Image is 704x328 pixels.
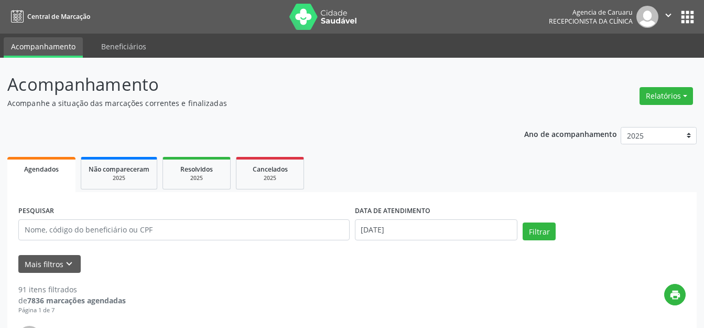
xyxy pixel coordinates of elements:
[180,165,213,174] span: Resolvidos
[18,306,126,315] div: Página 1 de 7
[669,289,681,301] i: print
[7,98,490,109] p: Acompanhe a situação das marcações correntes e finalizadas
[244,174,296,182] div: 2025
[7,71,490,98] p: Acompanhamento
[523,223,556,240] button: Filtrar
[18,203,54,219] label: PESQUISAR
[18,219,350,240] input: Nome, código do beneficiário ou CPF
[549,17,633,26] span: Recepcionista da clínica
[4,37,83,58] a: Acompanhamento
[94,37,154,56] a: Beneficiários
[63,258,75,270] i: keyboard_arrow_down
[27,295,126,305] strong: 7836 marcações agendadas
[7,8,90,25] a: Central de Marcação
[27,12,90,21] span: Central de Marcação
[524,127,617,140] p: Ano de acompanhamento
[658,6,678,28] button: 
[549,8,633,17] div: Agencia de Caruaru
[89,165,149,174] span: Não compareceram
[170,174,223,182] div: 2025
[89,174,149,182] div: 2025
[355,219,518,240] input: Selecione um intervalo
[663,9,674,21] i: 
[18,284,126,295] div: 91 itens filtrados
[355,203,430,219] label: DATA DE ATENDIMENTO
[640,87,693,105] button: Relatórios
[253,165,288,174] span: Cancelados
[664,284,686,305] button: print
[24,165,59,174] span: Agendados
[18,295,126,306] div: de
[636,6,658,28] img: img
[18,255,81,273] button: Mais filtroskeyboard_arrow_down
[678,8,697,26] button: apps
